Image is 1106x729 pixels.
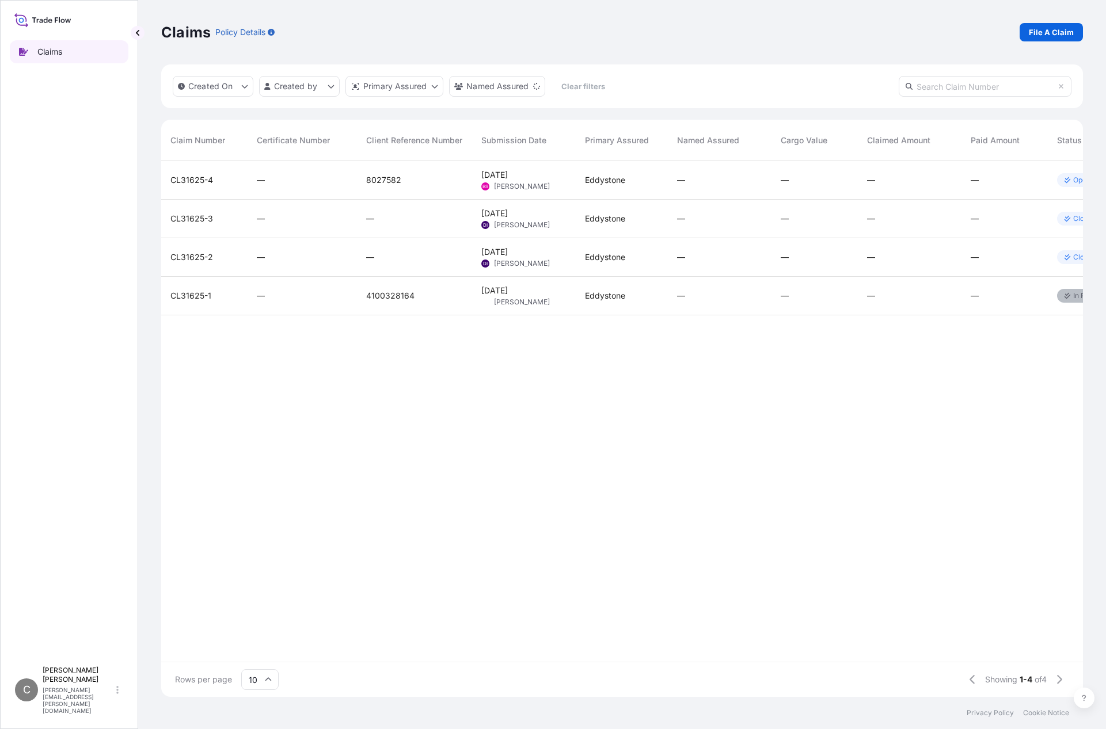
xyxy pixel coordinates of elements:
span: — [867,174,875,186]
button: cargoOwner Filter options [449,76,545,97]
span: Claim Number [170,135,225,146]
span: — [971,251,979,263]
a: File A Claim [1020,23,1083,41]
span: Rows per page [175,674,232,685]
span: Showing [985,674,1017,685]
span: [DATE] [481,246,508,258]
span: Named Assured [677,135,739,146]
p: Created by [274,81,318,92]
span: CL31625-3 [170,213,213,224]
button: distributor Filter options [345,76,443,97]
span: of 4 [1035,674,1047,685]
span: — [971,290,979,301]
span: [PERSON_NAME] [494,259,550,268]
span: CL31625-4 [170,174,213,186]
p: Clear filters [561,81,605,92]
span: Eddystone [585,213,625,224]
button: createdBy Filter options [259,76,340,97]
span: — [677,251,685,263]
span: — [257,290,265,301]
p: Closed [1073,253,1096,262]
span: Cargo Value [781,135,827,146]
p: [PERSON_NAME] [PERSON_NAME] [43,666,114,684]
p: Created On [188,81,233,92]
span: [DATE] [481,208,508,219]
span: 1-4 [1020,674,1032,685]
span: — [971,174,979,186]
input: Search Claim Number [899,76,1071,97]
span: DI [483,258,488,269]
span: DI [483,219,488,231]
p: In Review [1073,291,1105,300]
span: [PERSON_NAME] [494,297,550,307]
span: — [677,290,685,301]
a: Claims [10,40,128,63]
span: [PERSON_NAME] [494,182,550,191]
span: Primary Assured [585,135,649,146]
p: Named Assured [466,81,529,92]
span: Certificate Number [257,135,330,146]
span: Eddystone [585,251,625,263]
span: — [677,213,685,224]
span: — [867,213,875,224]
p: Open [1073,175,1091,185]
span: Status [1057,135,1082,146]
span: Paid Amount [971,135,1020,146]
span: — [781,213,789,224]
span: 4100328164 [366,290,415,301]
p: [PERSON_NAME][EMAIL_ADDRESS][PERSON_NAME][DOMAIN_NAME] [43,686,114,714]
span: Eddystone [585,290,625,301]
span: — [257,251,265,263]
span: 8027582 [366,174,401,186]
span: CL31625-2 [170,251,213,263]
p: Claims [161,23,211,41]
button: createdOn Filter options [173,76,253,97]
span: — [867,290,875,301]
span: — [366,251,374,263]
span: — [781,174,789,186]
span: Submission Date [481,135,546,146]
span: — [257,174,265,186]
a: Privacy Policy [967,708,1014,717]
span: Eddystone [585,174,625,186]
p: Primary Assured [363,81,427,92]
span: BS [482,181,488,192]
span: [DATE] [481,285,508,296]
span: — [781,290,789,301]
button: Clear filters [551,77,615,96]
span: C [23,684,31,696]
span: — [971,213,979,224]
span: — [366,213,374,224]
p: File A Claim [1029,26,1074,38]
span: — [867,251,875,263]
span: [PERSON_NAME] [494,220,550,230]
p: Policy Details [215,26,265,38]
span: Claimed Amount [867,135,930,146]
a: Cookie Notice [1023,708,1069,717]
span: — [257,213,265,224]
span: — [781,251,789,263]
span: CL31625-1 [170,290,211,301]
span: [DATE] [481,169,508,181]
p: Closed [1073,214,1096,223]
p: Claims [37,46,62,58]
span: — [677,174,685,186]
span: Client Reference Number [366,135,462,146]
span: TB [482,296,488,308]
